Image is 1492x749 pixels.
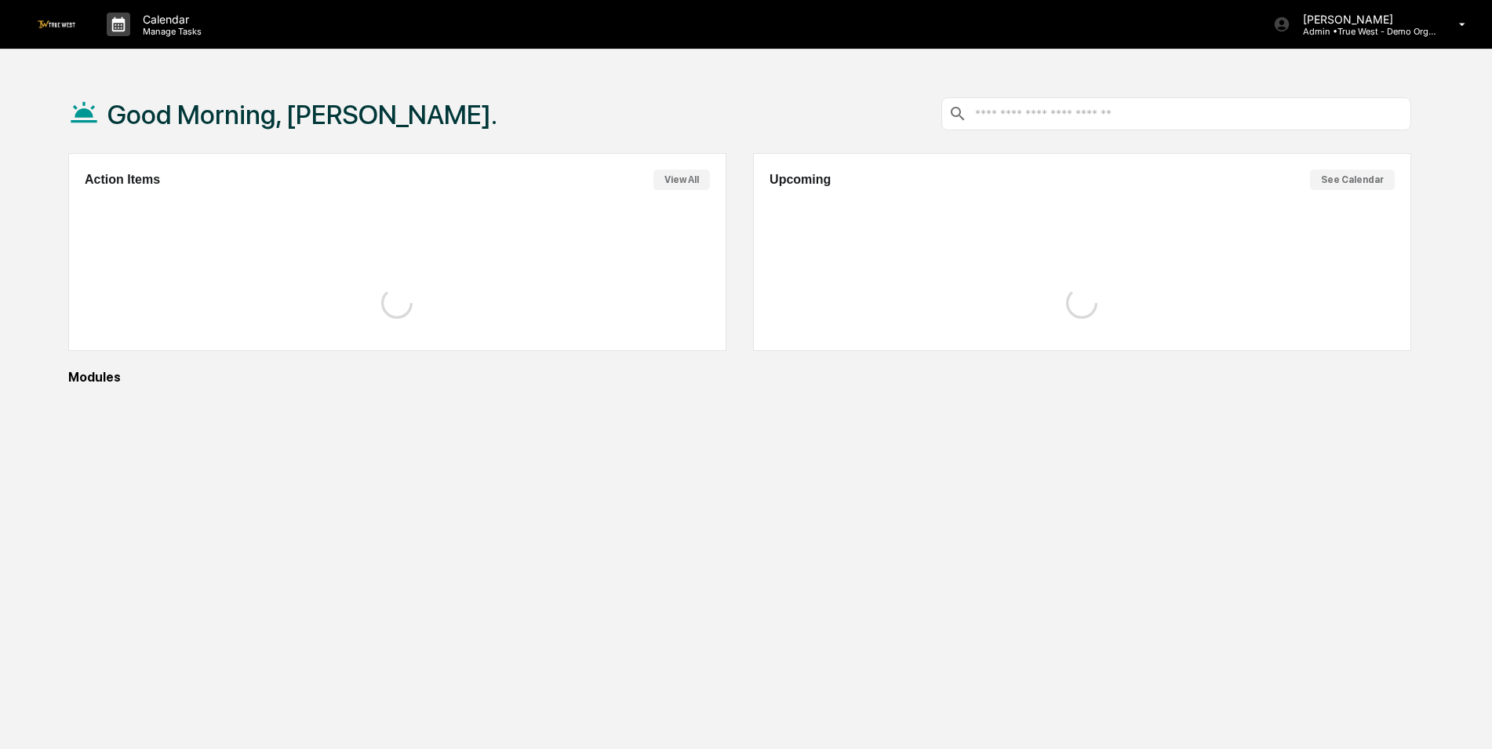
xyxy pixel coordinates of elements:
p: Manage Tasks [130,26,209,37]
p: Admin • True West - Demo Organization [1290,26,1436,37]
h2: Upcoming [770,173,831,187]
p: Calendar [130,13,209,26]
h2: Action Items [85,173,160,187]
button: View All [653,170,710,190]
button: See Calendar [1310,170,1395,190]
p: [PERSON_NAME] [1290,13,1436,26]
img: logo [38,20,75,27]
div: Modules [68,370,1411,385]
h1: Good Morning, [PERSON_NAME]. [107,99,497,130]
